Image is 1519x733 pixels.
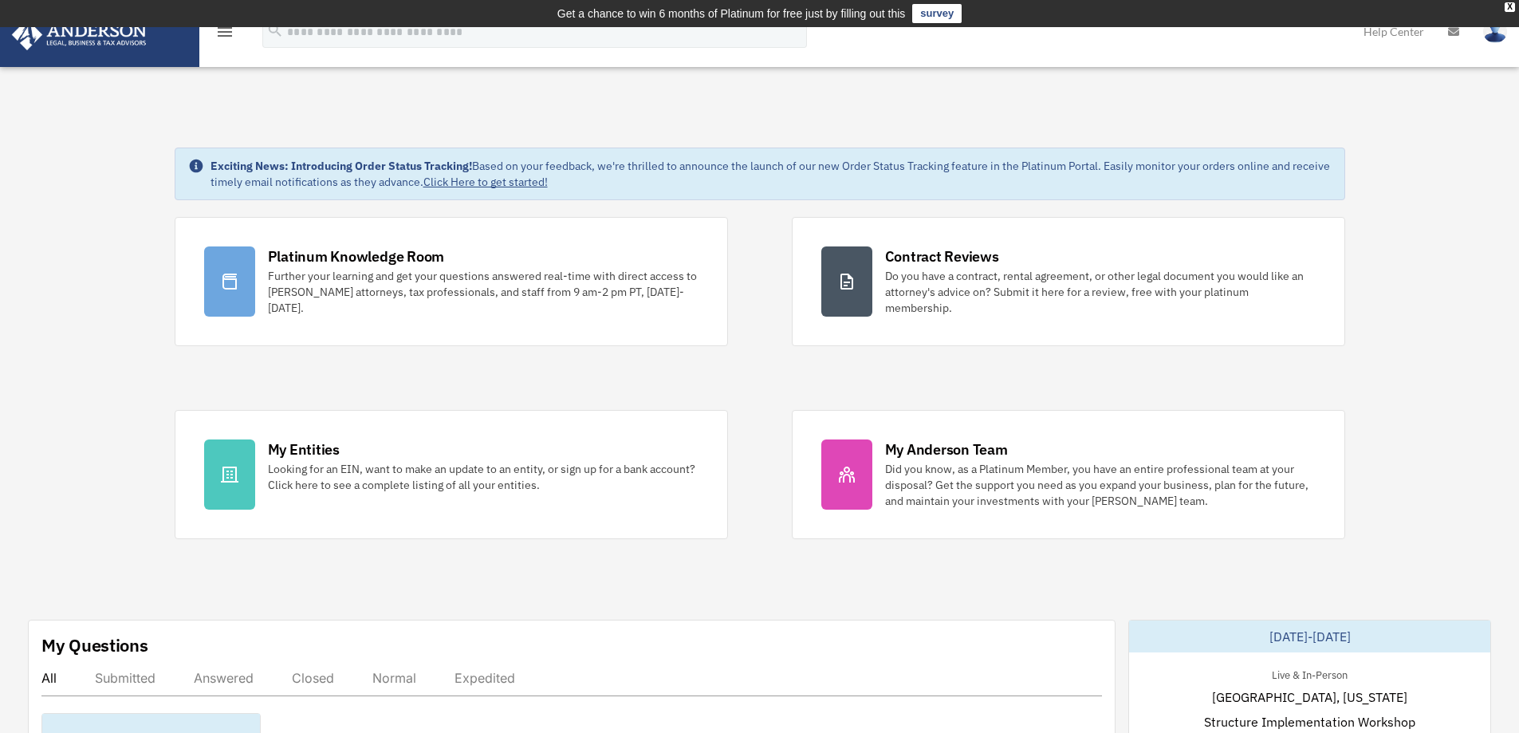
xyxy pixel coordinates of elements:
div: Contract Reviews [885,246,999,266]
img: User Pic [1483,20,1507,43]
a: Contract Reviews Do you have a contract, rental agreement, or other legal document you would like... [792,217,1345,346]
i: menu [215,22,234,41]
div: Get a chance to win 6 months of Platinum for free just by filling out this [557,4,906,23]
div: Platinum Knowledge Room [268,246,445,266]
div: Looking for an EIN, want to make an update to an entity, or sign up for a bank account? Click her... [268,461,699,493]
strong: Exciting News: Introducing Order Status Tracking! [211,159,472,173]
div: Submitted [95,670,155,686]
a: Platinum Knowledge Room Further your learning and get your questions answered real-time with dire... [175,217,728,346]
span: Structure Implementation Workshop [1204,712,1415,731]
a: menu [215,28,234,41]
a: My Entities Looking for an EIN, want to make an update to an entity, or sign up for a bank accoun... [175,410,728,539]
span: [GEOGRAPHIC_DATA], [US_STATE] [1212,688,1407,707]
div: [DATE]-[DATE] [1129,621,1490,652]
div: Further your learning and get your questions answered real-time with direct access to [PERSON_NAM... [268,268,699,316]
div: My Anderson Team [885,439,1008,459]
div: Closed [292,670,334,686]
div: Live & In-Person [1259,665,1360,682]
i: search [266,22,284,39]
div: Normal [372,670,416,686]
div: Based on your feedback, we're thrilled to announce the launch of our new Order Status Tracking fe... [211,158,1332,190]
div: close [1505,2,1515,12]
a: Click Here to get started! [423,175,548,189]
a: survey [912,4,962,23]
div: Do you have a contract, rental agreement, or other legal document you would like an attorney's ad... [885,268,1316,316]
div: My Entities [268,439,340,459]
div: My Questions [41,633,148,657]
div: Answered [194,670,254,686]
img: Anderson Advisors Platinum Portal [7,19,152,50]
div: All [41,670,57,686]
a: My Anderson Team Did you know, as a Platinum Member, you have an entire professional team at your... [792,410,1345,539]
div: Expedited [455,670,515,686]
div: Did you know, as a Platinum Member, you have an entire professional team at your disposal? Get th... [885,461,1316,509]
